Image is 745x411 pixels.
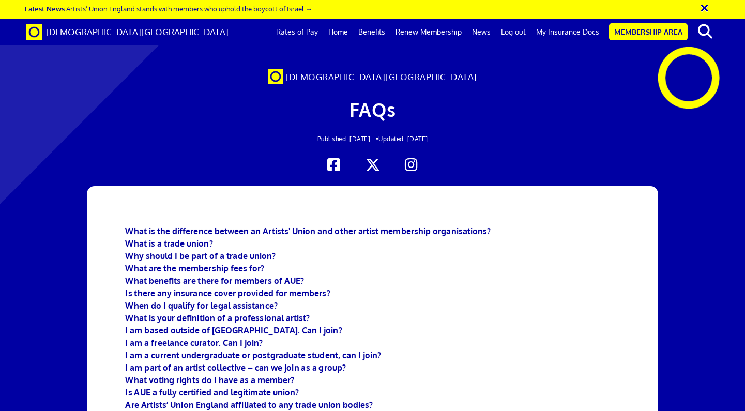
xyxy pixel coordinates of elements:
button: search [690,21,721,42]
a: I am part of an artist collective – can we join as a group? [125,362,346,373]
a: My Insurance Docs [531,19,604,45]
a: Renew Membership [390,19,467,45]
a: Why should I be part of a trade union? [125,251,276,261]
a: Rates of Pay [271,19,323,45]
a: Are Artists’ Union England affiliated to any trade union bodies? [125,400,373,410]
span: [DEMOGRAPHIC_DATA][GEOGRAPHIC_DATA] [285,71,477,82]
a: Home [323,19,353,45]
a: What voting rights do I have as a member? [125,375,294,385]
a: Latest News:Artists’ Union England stands with members who uphold the boycott of Israel → [25,4,312,13]
a: What are the membership fees for? [125,263,264,273]
a: When do I qualify for legal assistance? [125,300,277,311]
a: Benefits [353,19,390,45]
a: Is AUE a fully certified and legitimate union? [125,387,299,398]
span: Published: [DATE] • [317,135,379,143]
a: I am a current undergraduate or postgraduate student, can I join? [125,350,381,360]
a: Is there any insurance cover provided for members? [125,288,330,298]
a: What benefits are there for members of AUE? [125,276,304,286]
a: I am based outside of [GEOGRAPHIC_DATA]. Can I join? [125,325,342,336]
a: I am a freelance curator. Can I join? [125,338,263,348]
a: Membership Area [609,23,688,40]
a: Log out [496,19,531,45]
a: What is the difference between an Artists' Union and other artist membership organisations? [125,226,491,236]
strong: Latest News: [25,4,66,13]
a: What is a trade union? [125,238,212,249]
a: What is your definition of a professional artist? [125,313,310,323]
a: News [467,19,496,45]
span: FAQs [349,98,396,121]
h2: Updated: [DATE] [144,135,601,142]
span: [DEMOGRAPHIC_DATA][GEOGRAPHIC_DATA] [46,26,229,37]
a: Brand [DEMOGRAPHIC_DATA][GEOGRAPHIC_DATA] [19,19,236,45]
